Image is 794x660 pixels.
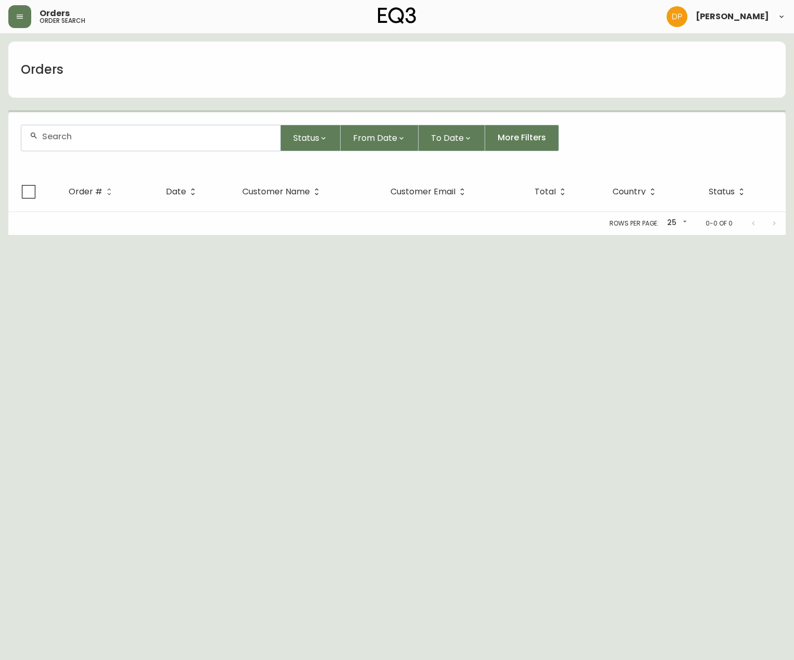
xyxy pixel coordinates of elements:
[485,125,559,151] button: More Filters
[613,189,646,195] span: Country
[281,125,341,151] button: Status
[391,187,469,196] span: Customer Email
[40,18,85,24] h5: order search
[663,215,689,232] div: 25
[535,189,556,195] span: Total
[166,187,200,196] span: Date
[42,131,272,141] input: Search
[709,187,748,196] span: Status
[706,219,733,228] p: 0-0 of 0
[498,132,546,143] span: More Filters
[709,189,735,195] span: Status
[419,125,485,151] button: To Date
[40,9,70,18] span: Orders
[378,7,416,24] img: logo
[242,189,310,195] span: Customer Name
[391,189,455,195] span: Customer Email
[353,131,397,144] span: From Date
[613,187,659,196] span: Country
[69,189,102,195] span: Order #
[341,125,419,151] button: From Date
[696,12,769,21] span: [PERSON_NAME]
[242,187,323,196] span: Customer Name
[69,187,116,196] span: Order #
[609,219,659,228] p: Rows per page:
[166,189,186,195] span: Date
[21,61,63,78] h1: Orders
[293,131,319,144] span: Status
[535,187,569,196] span: Total
[667,6,687,27] img: b0154ba12ae69382d64d2f3159806b19
[431,131,464,144] span: To Date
